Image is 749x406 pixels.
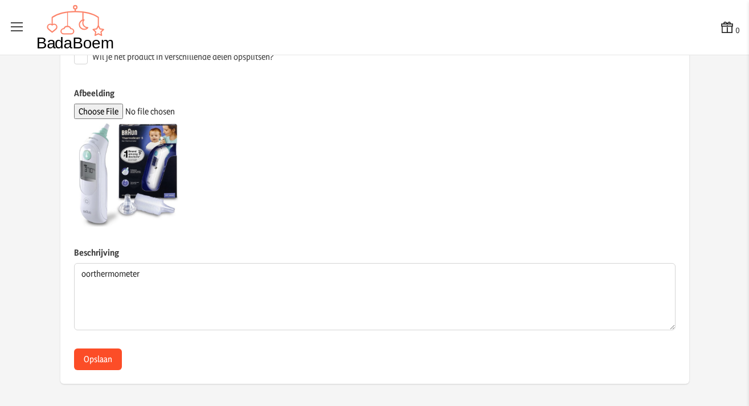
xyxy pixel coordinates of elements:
label: Afbeelding [74,87,676,104]
img: Badaboem [36,5,114,50]
label: Beschrijving [74,247,676,263]
button: 0 [719,19,740,36]
label: Wil je het product in verschillende delen opsplitsen? [92,51,274,63]
button: Opslaan [74,348,122,370]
